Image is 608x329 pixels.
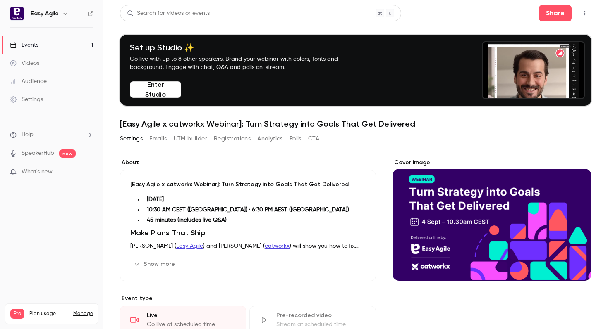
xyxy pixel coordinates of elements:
button: Emails [149,132,167,145]
button: Settings [120,132,143,145]
a: Manage [73,310,93,317]
button: Analytics [257,132,283,145]
button: Show more [130,258,180,271]
div: Domain Overview [31,49,74,54]
span: Plan usage [29,310,68,317]
div: Pre-recorded video [276,311,365,320]
a: Easy Agile [176,243,203,249]
label: About [120,159,376,167]
label: Cover image [393,159,591,167]
button: CTA [308,132,319,145]
a: catworkx [265,243,290,249]
div: Events [10,41,38,49]
h1: Make Plans That Ship [130,228,366,238]
button: Share [539,5,572,21]
div: v 4.0.25 [23,13,41,20]
strong: [DATE] [147,196,164,202]
img: Easy Agile [10,7,24,20]
section: Cover image [393,159,591,281]
h1: [Easy Agile x catworkx Webinar]: Turn Strategy into Goals That Get Delivered [120,119,591,129]
img: tab_domain_overview_orange.svg [22,48,29,54]
img: logo_orange.svg [13,13,20,20]
p: [Easy Agile x catworkx Webinar]: Turn Strategy into Goals That Get Delivered [130,180,366,189]
div: Search for videos or events [127,9,210,18]
h6: Easy Agile [31,9,59,18]
div: Keywords by Traffic [91,49,139,54]
div: Domain: [DOMAIN_NAME] [22,21,91,28]
button: Registrations [214,132,251,145]
div: Videos [10,59,39,67]
button: Polls [290,132,302,145]
div: Go live at scheduled time [147,320,236,329]
p: [PERSON_NAME] ( ) and [PERSON_NAME] ( ) will show you how to fix planning frustration with practi... [130,241,366,251]
div: Audience [10,77,47,85]
button: Enter Studio [130,81,181,98]
li: help-dropdown-opener [10,130,93,139]
h4: Set up Studio ✨ [130,43,357,52]
p: Go live with up to 8 other speakers. Brand your webinar with colors, fonts and background. Engage... [130,55,357,71]
img: tab_keywords_by_traffic_grey.svg [82,48,89,54]
a: SpeakerHub [22,149,54,158]
span: What's new [22,168,53,176]
div: Settings [10,95,43,104]
span: Help [22,130,34,139]
div: Stream at scheduled time [276,320,365,329]
p: Event type [120,294,376,303]
div: Live [147,311,236,320]
iframe: Noticeable Trigger [84,168,93,176]
button: UTM builder [174,132,207,145]
strong: 10:30 AM CEST ([GEOGRAPHIC_DATA]) · 6:30 PM AEST ([GEOGRAPHIC_DATA]) [147,207,349,213]
img: website_grey.svg [13,21,20,28]
span: new [59,149,76,158]
span: Pro [10,309,24,319]
strong: 45 minutes (includes live Q&A) [147,217,227,223]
